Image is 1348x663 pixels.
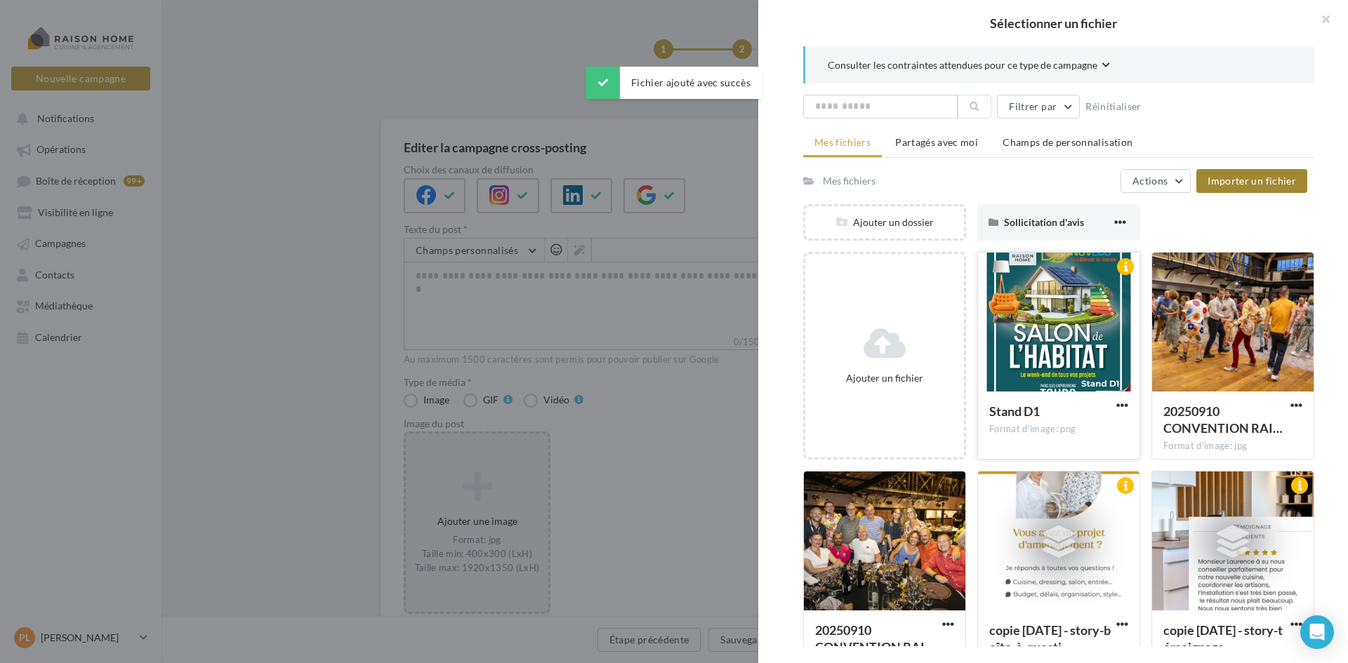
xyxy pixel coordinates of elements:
[1080,98,1147,115] button: Réinitialiser
[781,17,1326,29] h2: Sélectionner un fichier
[989,423,1128,436] div: Format d'image: png
[815,622,934,655] span: 20250910 CONVENTION RAISON HOME web-119
[895,136,978,148] span: Partagés avec moi
[1300,615,1334,649] div: Open Intercom Messenger
[1163,403,1283,436] span: 20250910 CONVENTION RAISON HOME web-63
[1208,175,1296,187] span: Importer un fichier
[1003,136,1132,148] span: Champs de personnalisation
[814,136,871,148] span: Mes fichiers
[989,403,1040,419] span: Stand D1
[586,67,762,99] div: Fichier ajouté avec succès
[989,622,1111,655] span: copie 27-09-2025 - story-boîte-à-questions
[1004,216,1084,228] span: Sollicitation d'avis
[1163,622,1283,655] span: copie 27-09-2025 - story-témoignage
[811,371,958,385] div: Ajouter un fichier
[805,215,964,229] div: Ajouter un dossier
[823,174,875,188] div: Mes fichiers
[997,95,1080,119] button: Filtrer par
[828,58,1110,75] button: Consulter les contraintes attendues pour ce type de campagne
[1121,169,1191,193] button: Actions
[1196,169,1307,193] button: Importer un fichier
[1163,440,1302,453] div: Format d'image: jpg
[1132,175,1168,187] span: Actions
[828,58,1097,72] span: Consulter les contraintes attendues pour ce type de campagne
